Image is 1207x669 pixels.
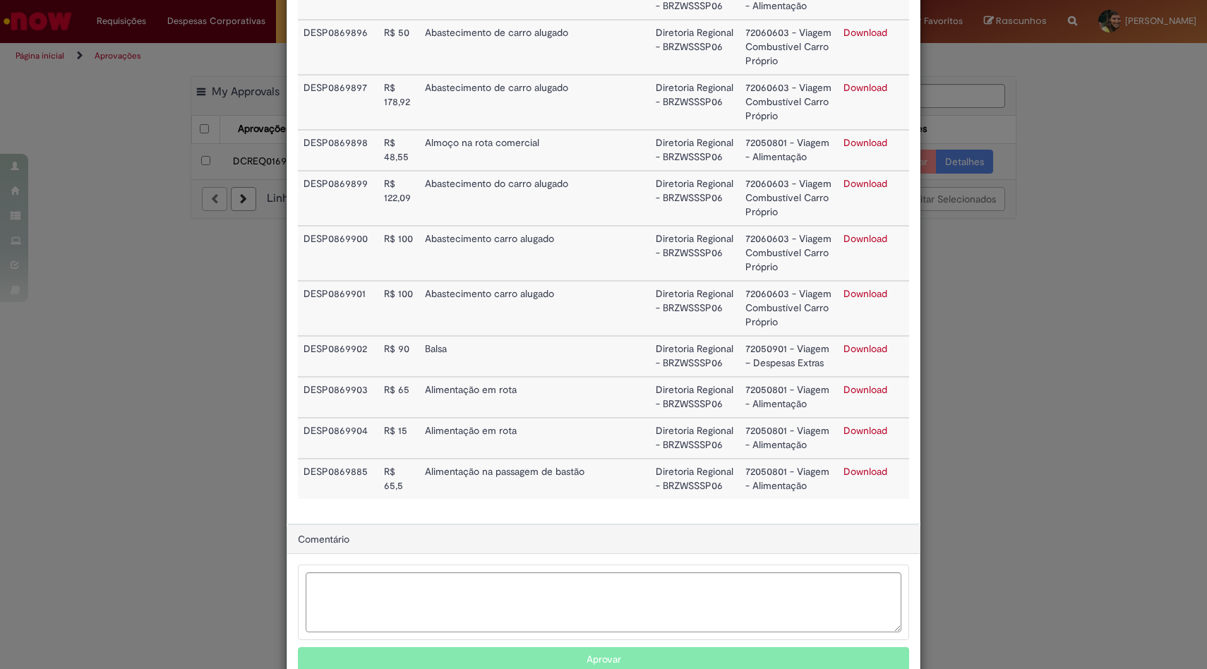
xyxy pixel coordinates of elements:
[298,20,378,75] td: DESP0869896
[298,418,378,459] td: DESP0869904
[419,459,620,499] td: Alimentação na passagem de bastão
[740,130,838,171] td: 72050801 - Viagem - Alimentação
[378,130,419,171] td: R$ 48,55
[843,287,887,300] a: Download
[740,226,838,281] td: 72060603 - Viagem Combustível Carro Próprio
[378,281,419,336] td: R$ 100
[298,130,378,171] td: DESP0869898
[419,130,620,171] td: Almoço na rota comercial
[843,26,887,39] a: Download
[843,232,887,245] a: Download
[650,171,740,226] td: Diretoria Regional - BRZWSSSP06
[740,459,838,499] td: 72050801 - Viagem - Alimentação
[378,336,419,377] td: R$ 90
[843,465,887,478] a: Download
[650,336,740,377] td: Diretoria Regional - BRZWSSSP06
[843,342,887,355] a: Download
[419,281,620,336] td: Abastecimento carro alugado
[843,424,887,437] a: Download
[419,418,620,459] td: Alimentação em rota
[740,281,838,336] td: 72060603 - Viagem Combustível Carro Próprio
[298,75,378,130] td: DESP0869897
[740,75,838,130] td: 72060603 - Viagem Combustível Carro Próprio
[419,336,620,377] td: Balsa
[650,130,740,171] td: Diretoria Regional - BRZWSSSP06
[378,171,419,226] td: R$ 122,09
[298,533,349,546] span: Comentário
[298,336,378,377] td: DESP0869902
[843,81,887,94] a: Download
[740,336,838,377] td: 72050901 - Viagem – Despesas Extras
[298,171,378,226] td: DESP0869899
[298,226,378,281] td: DESP0869900
[740,171,838,226] td: 72060603 - Viagem Combustível Carro Próprio
[740,377,838,418] td: 72050801 - Viagem - Alimentação
[650,418,740,459] td: Diretoria Regional - BRZWSSSP06
[650,459,740,499] td: Diretoria Regional - BRZWSSSP06
[419,75,620,130] td: Abastecimento de carro alugado
[650,226,740,281] td: Diretoria Regional - BRZWSSSP06
[378,75,419,130] td: R$ 178,92
[843,177,887,190] a: Download
[843,136,887,149] a: Download
[298,281,378,336] td: DESP0869901
[419,226,620,281] td: Abastecimento carro alugado
[650,281,740,336] td: Diretoria Regional - BRZWSSSP06
[419,20,620,75] td: Abastecimento de carro alugado
[650,20,740,75] td: Diretoria Regional - BRZWSSSP06
[419,377,620,418] td: Alimentação em rota
[378,20,419,75] td: R$ 50
[650,75,740,130] td: Diretoria Regional - BRZWSSSP06
[298,377,378,418] td: DESP0869903
[378,459,419,499] td: R$ 65,5
[650,377,740,418] td: Diretoria Regional - BRZWSSSP06
[378,226,419,281] td: R$ 100
[740,418,838,459] td: 72050801 - Viagem - Alimentação
[843,383,887,396] a: Download
[378,418,419,459] td: R$ 15
[298,459,378,499] td: DESP0869885
[378,377,419,418] td: R$ 65
[419,171,620,226] td: Abastecimento do carro alugado
[740,20,838,75] td: 72060603 - Viagem Combustível Carro Próprio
